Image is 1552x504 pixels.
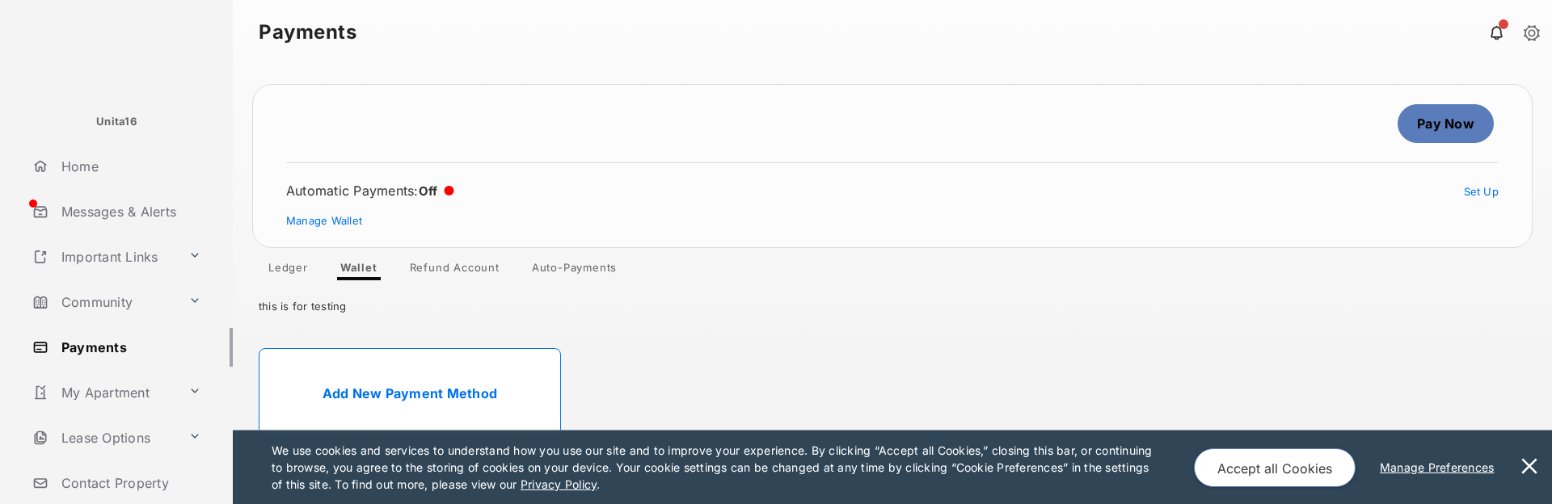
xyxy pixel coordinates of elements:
strong: Payments [259,23,356,42]
a: Auto-Payments [519,261,630,280]
a: Lease Options [26,418,182,457]
a: Wallet [327,261,390,280]
a: My Apartment [26,373,182,412]
div: Automatic Payments : [286,183,454,199]
u: Manage Preferences [1380,460,1501,474]
a: Add New Payment Method [259,348,561,439]
a: Ledger [255,261,321,280]
a: Home [26,147,233,186]
a: Payments [26,328,233,367]
div: this is for testing [233,280,1552,325]
button: Accept all Cookies [1194,448,1356,487]
u: Privacy Policy [521,477,597,491]
a: Set Up [1464,185,1499,198]
a: Manage Wallet [286,214,362,227]
a: Important Links [26,237,182,276]
a: Messages & Alerts [26,192,233,231]
a: Community [26,283,182,321]
p: We use cookies and services to understand how you use our site and to improve your experience. By... [272,442,1160,493]
a: Contact Property [26,464,233,502]
span: Off [419,183,438,199]
a: Refund Account [397,261,512,280]
p: Unita16 [96,114,137,130]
